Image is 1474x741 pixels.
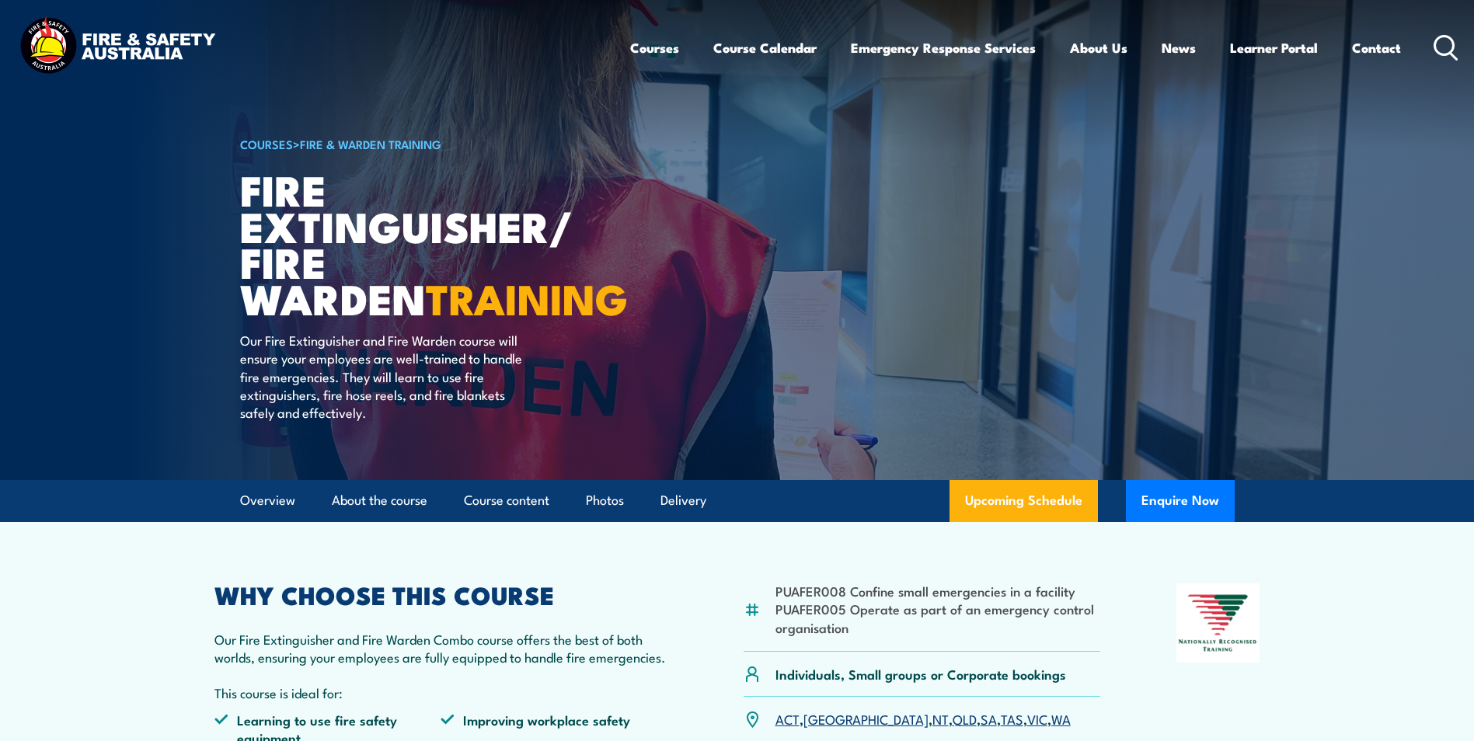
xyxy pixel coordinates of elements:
a: About the course [332,480,427,521]
p: Our Fire Extinguisher and Fire Warden course will ensure your employees are well-trained to handl... [240,331,524,422]
button: Enquire Now [1126,480,1235,522]
a: VIC [1027,709,1047,728]
img: Nationally Recognised Training logo. [1176,583,1260,663]
a: Photos [586,480,624,521]
a: Course Calendar [713,27,817,68]
p: This course is ideal for: [214,684,668,701]
a: Fire & Warden Training [300,135,441,152]
a: About Us [1070,27,1127,68]
li: PUAFER008 Confine small emergencies in a facility [775,582,1101,600]
p: , , , , , , , [775,710,1071,728]
a: Delivery [660,480,706,521]
h2: WHY CHOOSE THIS COURSE [214,583,668,605]
a: WA [1051,709,1071,728]
a: Contact [1352,27,1401,68]
p: Our Fire Extinguisher and Fire Warden Combo course offers the best of both worlds, ensuring your ... [214,630,668,666]
a: QLD [953,709,977,728]
a: Learner Portal [1230,27,1318,68]
a: Courses [630,27,679,68]
strong: TRAINING [426,265,628,329]
a: Course content [464,480,549,521]
a: ACT [775,709,800,728]
p: Individuals, Small groups or Corporate bookings [775,665,1066,683]
h6: > [240,134,624,153]
a: Overview [240,480,295,521]
li: PUAFER005 Operate as part of an emergency control organisation [775,600,1101,636]
h1: Fire Extinguisher/ Fire Warden [240,171,624,316]
a: Emergency Response Services [851,27,1036,68]
a: [GEOGRAPHIC_DATA] [803,709,929,728]
a: News [1162,27,1196,68]
a: Upcoming Schedule [950,480,1098,522]
a: COURSES [240,135,293,152]
a: TAS [1001,709,1023,728]
a: SA [981,709,997,728]
a: NT [932,709,949,728]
